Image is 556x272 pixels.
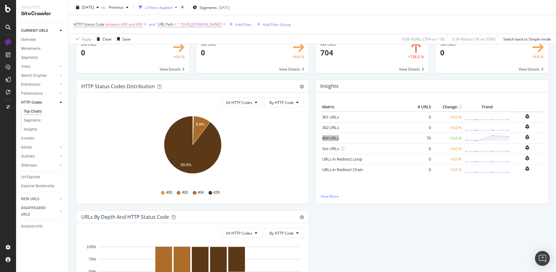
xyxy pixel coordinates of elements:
th: Trend [463,102,511,112]
a: Content [21,135,64,142]
td: 0 [408,122,432,133]
text: 9.9% [196,122,204,127]
div: URLs by Depth and HTTP Status Code [81,214,169,220]
text: 89.6% [181,163,191,167]
a: Search Engines [21,72,58,79]
button: Segments[DATE] [190,2,232,12]
div: Url Explorer [21,174,40,180]
div: HTTP Status Codes Distribution [81,83,155,89]
button: Save [115,34,131,44]
div: times [180,4,185,11]
button: 2 Filters Applied [136,2,180,12]
div: Insights [24,126,37,133]
td: 0 [408,164,432,175]
div: Save [122,36,131,41]
div: bell-plus [525,124,529,129]
button: All HTTP Codes [221,228,263,238]
div: [DATE] [219,5,230,10]
span: 403 [182,190,188,195]
a: Visits [21,63,58,70]
div: Distribution [21,81,40,88]
div: Clear [103,36,112,41]
a: Performance [21,90,58,97]
span: 400 and 499 [121,20,142,29]
a: URLs in Redirect Chain [322,167,363,172]
a: Url Explorer [21,174,64,180]
td: +0.0 % [432,112,463,123]
div: Open Intercom Messenger [535,251,550,266]
a: Distribution [21,81,58,88]
button: By HTTP Code [264,97,304,107]
div: gear [300,84,304,89]
a: 302 URLs [322,125,339,130]
td: +0.0 % [432,122,463,133]
a: Analysis Info [21,223,64,230]
th: # URLS [408,102,432,112]
div: Performance [21,90,43,97]
a: 404 URLs [322,135,339,141]
div: Explorer Bookmarks [21,183,54,189]
button: Add Filter [227,21,252,28]
a: 301 URLs [322,114,339,120]
a: Inlinks [21,144,58,151]
span: All HTTP Codes [226,100,252,105]
div: Visits [21,63,30,70]
td: 0 [408,154,432,164]
div: A chart. [81,112,304,184]
h4: Insights [320,82,339,90]
button: All HTTP Codes [221,97,263,107]
div: 0.34 % Visits ( 1K on 370K ) [453,36,495,41]
div: Overview [21,37,36,43]
div: bell-plus [525,145,529,150]
div: Add Filter [235,22,252,27]
span: 429 [213,190,220,195]
span: Segments [200,5,217,10]
div: DISAPPEARED URLS [21,205,52,218]
td: 0 [408,112,432,123]
span: URL Path [158,22,173,27]
div: Analysis Info [21,223,43,230]
div: Switch back to Simple mode [503,36,551,41]
td: 70 [408,133,432,143]
text: 75% [89,257,96,261]
div: bell-plus [525,135,529,140]
div: 6.69 % URLs ( 704 on 11K ) [402,36,445,41]
a: Outlinks [21,153,58,160]
div: Sitemaps [21,162,37,169]
div: bell-plus [525,156,529,161]
button: Switch back to Simple mode [501,34,551,44]
button: [DATE] [74,2,101,12]
button: Previous [106,2,131,12]
a: HTTP Codes [21,99,58,106]
td: +0.0 % [432,143,463,154]
a: URLs in Redirect Loop [322,156,362,162]
td: -14.6 % [432,133,463,143]
a: Segments [24,117,64,124]
button: Clear [94,34,112,44]
span: 400 [166,190,172,195]
span: All HTTP Codes [226,231,252,236]
span: By HTTP Code [269,231,294,236]
th: Metric [321,102,408,112]
div: Inlinks [21,144,32,151]
div: Analytics [21,5,63,10]
div: Apply [82,36,91,41]
a: Overview [21,37,64,43]
div: gear [300,215,304,219]
td: +0.0 % [432,154,463,164]
button: By HTTP Code [264,228,304,238]
span: ^.*[URL][DOMAIN_NAME] [177,20,222,29]
div: Content [21,135,34,142]
span: 404 [198,190,204,195]
td: +0.0 % [432,164,463,175]
a: Sitemaps [21,162,58,169]
a: Top Charts [24,108,64,115]
a: Explorer Bookmarks [21,183,64,189]
div: Add Filter Group [263,22,291,27]
div: Outlinks [21,153,35,160]
div: HTTP Codes [21,99,42,106]
button: and [149,21,155,27]
div: Top Charts [24,108,42,115]
button: Apply [74,34,91,44]
a: CURRENT URLS [21,28,58,34]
